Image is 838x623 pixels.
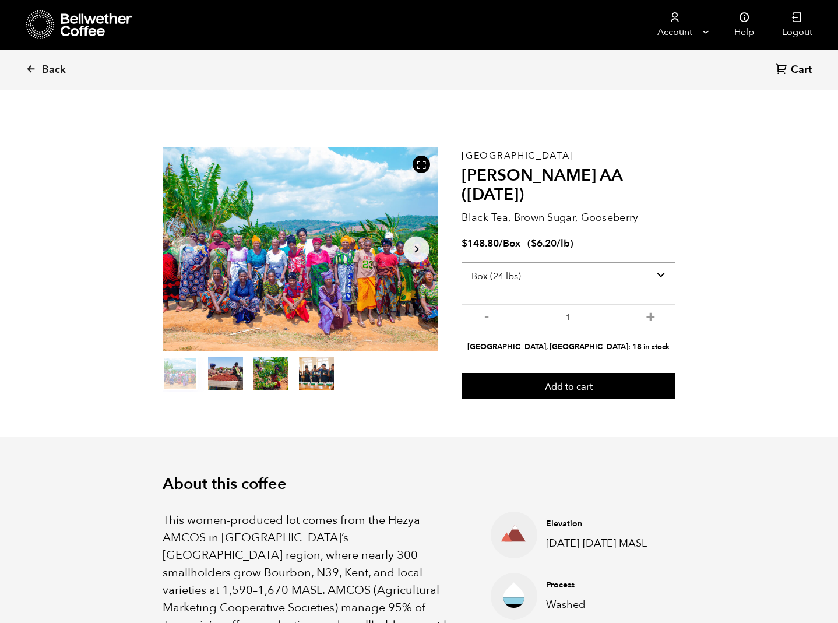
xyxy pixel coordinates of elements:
p: Washed [546,597,657,613]
span: /lb [557,237,570,250]
p: Black Tea, Brown Sugar, Gooseberry [462,210,675,226]
p: [DATE]-[DATE] MASL [546,536,657,551]
span: Cart [791,63,812,77]
h2: About this coffee [163,475,675,494]
span: Box [503,237,520,250]
span: Back [42,63,66,77]
span: ( ) [527,237,573,250]
bdi: 148.80 [462,237,499,250]
h2: [PERSON_NAME] AA ([DATE]) [462,166,675,205]
h4: Elevation [546,518,657,530]
span: $ [462,237,467,250]
li: [GEOGRAPHIC_DATA], [GEOGRAPHIC_DATA]: 18 in stock [462,342,675,353]
span: $ [531,237,537,250]
a: Cart [776,62,815,78]
button: Add to cart [462,373,675,400]
button: + [643,310,658,322]
h4: Process [546,579,657,591]
bdi: 6.20 [531,237,557,250]
button: - [479,310,494,322]
span: / [499,237,503,250]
